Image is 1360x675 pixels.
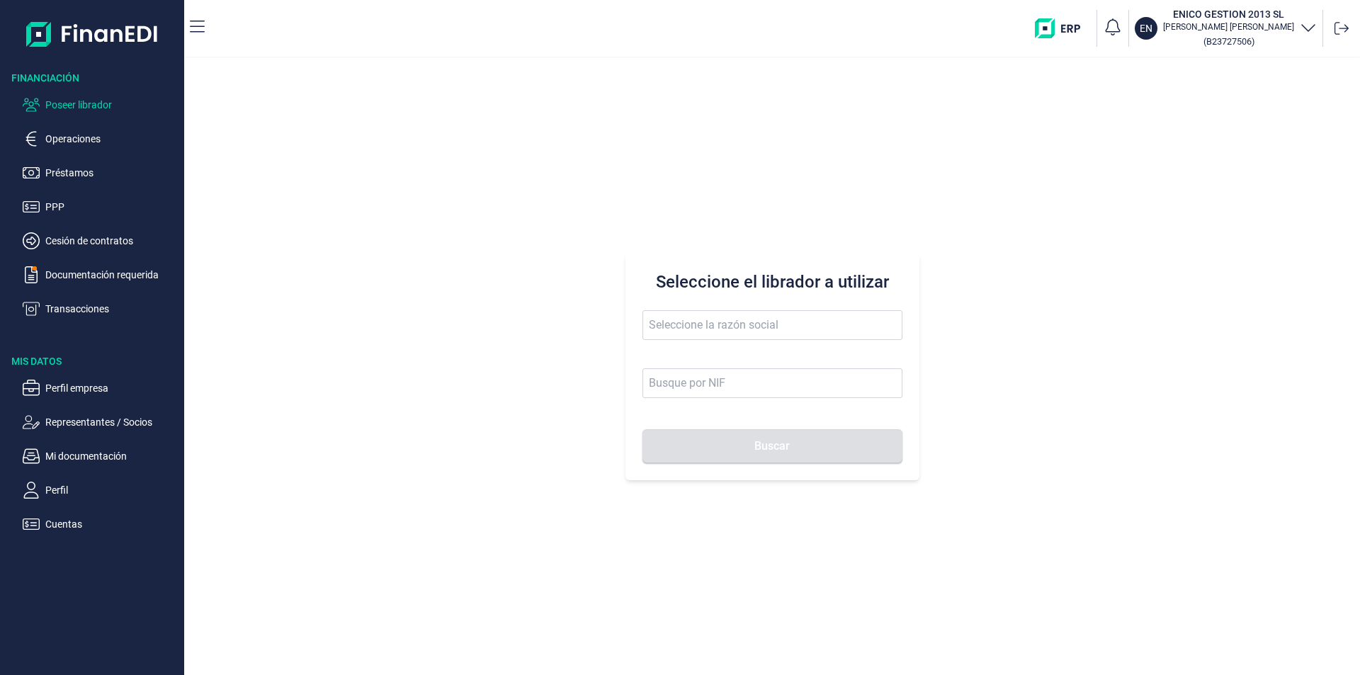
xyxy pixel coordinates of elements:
button: Poseer librador [23,96,178,113]
span: Buscar [754,441,790,451]
p: Perfil [45,482,178,499]
p: Perfil empresa [45,380,178,397]
input: Seleccione la razón social [642,310,902,340]
button: Representantes / Socios [23,414,178,431]
p: Representantes / Socios [45,414,178,431]
p: Cuentas [45,516,178,533]
p: Poseer librador [45,96,178,113]
button: Préstamos [23,164,178,181]
h3: Seleccione el librador a utilizar [642,271,902,293]
button: Documentación requerida [23,266,178,283]
button: Perfil empresa [23,380,178,397]
p: Préstamos [45,164,178,181]
button: Operaciones [23,130,178,147]
p: Mi documentación [45,448,178,465]
input: Busque por NIF [642,368,902,398]
p: [PERSON_NAME] [PERSON_NAME] [1163,21,1294,33]
button: Mi documentación [23,448,178,465]
button: ENENICO GESTION 2013 SL[PERSON_NAME] [PERSON_NAME](B23727506) [1135,7,1317,50]
button: Cesión de contratos [23,232,178,249]
p: PPP [45,198,178,215]
p: Operaciones [45,130,178,147]
p: Documentación requerida [45,266,178,283]
p: EN [1140,21,1152,35]
button: Transacciones [23,300,178,317]
small: Copiar cif [1203,36,1254,47]
p: Cesión de contratos [45,232,178,249]
h3: ENICO GESTION 2013 SL [1163,7,1294,21]
button: Buscar [642,429,902,463]
button: PPP [23,198,178,215]
img: erp [1035,18,1091,38]
button: Cuentas [23,516,178,533]
img: Logo de aplicación [26,11,159,57]
p: Transacciones [45,300,178,317]
button: Perfil [23,482,178,499]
